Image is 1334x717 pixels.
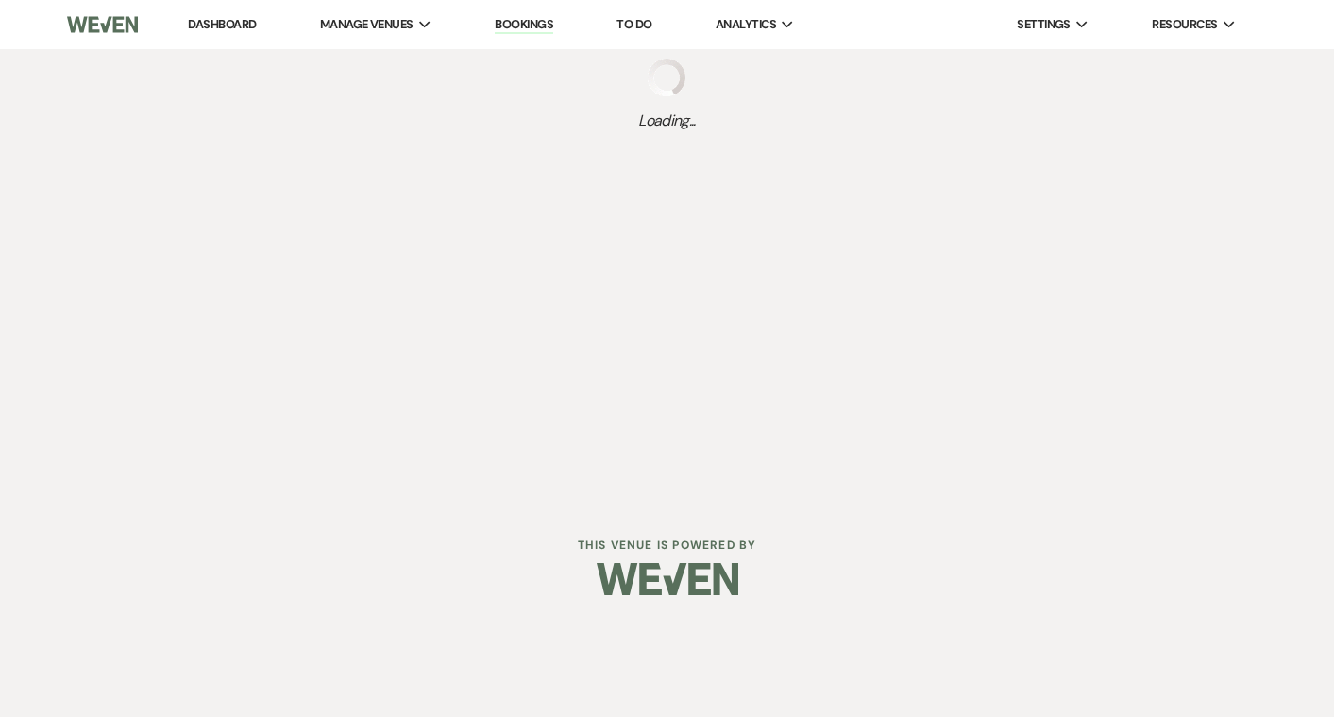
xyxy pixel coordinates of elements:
img: loading spinner [648,59,685,96]
span: Settings [1017,15,1071,34]
span: Manage Venues [320,15,414,34]
a: Bookings [495,16,553,34]
span: Loading... [638,110,696,132]
span: Resources [1152,15,1217,34]
img: Weven Logo [67,5,138,44]
a: To Do [616,16,651,32]
span: Analytics [716,15,776,34]
img: Weven Logo [597,546,738,612]
a: Dashboard [188,16,256,32]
